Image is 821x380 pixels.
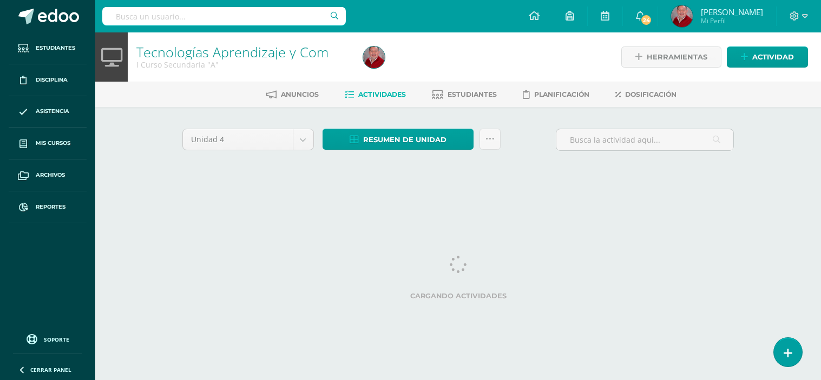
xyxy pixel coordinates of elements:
a: Resumen de unidad [323,129,474,150]
a: Actividad [727,46,808,68]
label: Cargando actividades [182,292,734,300]
a: Archivos [9,159,87,191]
span: Herramientas [647,47,707,67]
a: Unidad 4 [183,129,313,150]
span: Resumen de unidad [363,130,446,150]
a: Dosificación [615,86,676,103]
span: Mi Perfil [701,16,763,25]
a: Herramientas [621,46,721,68]
span: Soporte [44,336,69,343]
span: Anuncios [281,90,319,98]
span: Dosificación [625,90,676,98]
span: Actividad [752,47,794,67]
a: Estudiantes [432,86,497,103]
input: Busca la actividad aquí... [556,129,733,150]
input: Busca un usuario... [102,7,346,25]
span: [PERSON_NAME] [701,6,763,17]
a: Reportes [9,191,87,223]
span: Cerrar panel [30,366,71,374]
a: Mis cursos [9,128,87,159]
span: Estudiantes [448,90,497,98]
a: Actividades [345,86,406,103]
span: Estudiantes [36,44,75,52]
div: I Curso Secundaria 'A' [136,59,350,70]
span: Unidad 4 [191,129,285,150]
a: Anuncios [266,86,319,103]
span: Mis cursos [36,139,70,148]
span: 24 [640,14,652,26]
span: Planificación [534,90,589,98]
span: Asistencia [36,107,69,116]
a: Estudiantes [9,32,87,64]
h1: Tecnologías Aprendizaje y Com [136,44,350,59]
img: fd73516eb2f546aead7fb058580fc543.png [671,5,693,27]
a: Planificación [523,86,589,103]
span: Archivos [36,171,65,179]
span: Actividades [358,90,406,98]
span: Reportes [36,203,65,211]
a: Tecnologías Aprendizaje y Com [136,43,329,61]
a: Asistencia [9,96,87,128]
img: fd73516eb2f546aead7fb058580fc543.png [363,46,385,68]
a: Disciplina [9,64,87,96]
span: Disciplina [36,76,68,84]
a: Soporte [13,331,82,346]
